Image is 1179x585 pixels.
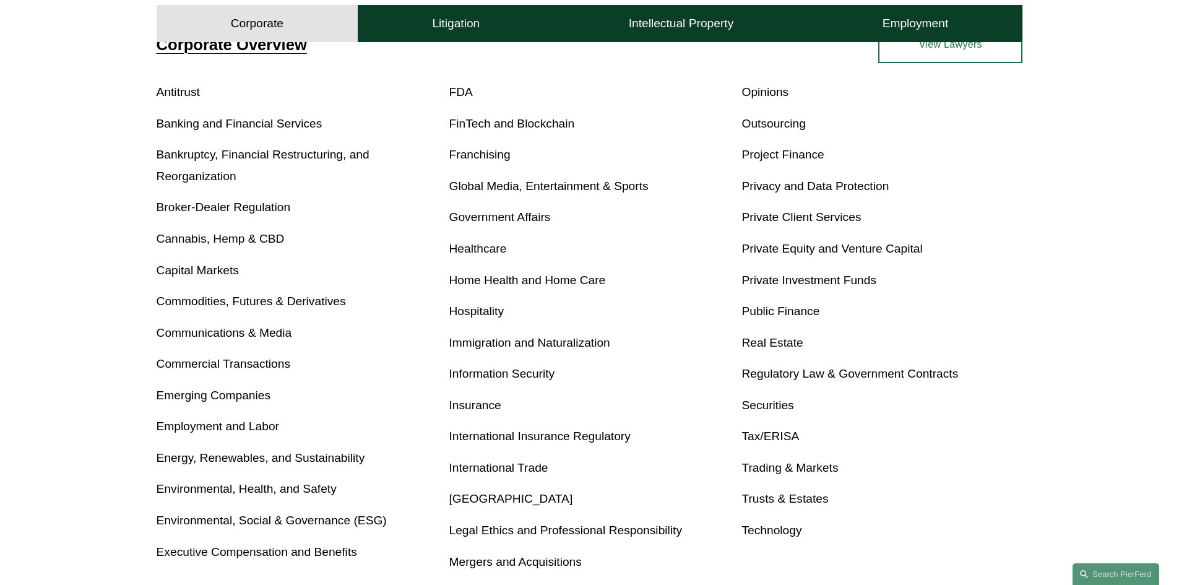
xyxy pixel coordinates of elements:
[157,545,357,558] a: Executive Compensation and Benefits
[741,399,793,412] a: Securities
[449,242,507,255] a: Healthcare
[449,524,683,537] a: Legal Ethics and Professional Responsibility
[741,305,819,318] a: Public Finance
[157,451,365,464] a: Energy, Renewables, and Sustainability
[741,148,824,161] a: Project Finance
[741,274,876,287] a: Private Investment Funds
[157,117,322,130] a: Banking and Financial Services
[741,117,805,130] a: Outsourcing
[629,16,734,31] h4: Intellectual Property
[741,430,799,443] a: Tax/ERISA
[883,16,949,31] h4: Employment
[449,180,649,193] a: Global Media, Entertainment & Sports
[449,555,582,568] a: Mergers and Acquisitions
[157,264,239,277] a: Capital Markets
[741,242,922,255] a: Private Equity and Venture Capital
[449,399,501,412] a: Insurance
[449,305,504,318] a: Hospitality
[157,148,369,183] a: Bankruptcy, Financial Restructuring, and Reorganization
[157,85,200,98] a: Antitrust
[231,16,283,31] h4: Corporate
[432,16,480,31] h4: Litigation
[878,26,1022,63] a: View Lawyers
[157,482,337,495] a: Environmental, Health, and Safety
[449,461,548,474] a: International Trade
[449,210,551,223] a: Government Affairs
[741,85,788,98] a: Opinions
[157,295,346,308] a: Commodities, Futures & Derivatives
[157,420,279,433] a: Employment and Labor
[157,36,307,53] a: Corporate Overview
[449,336,610,349] a: Immigration and Naturalization
[157,326,292,339] a: Communications & Media
[741,524,801,537] a: Technology
[741,180,889,193] a: Privacy and Data Protection
[157,357,290,370] a: Commercial Transactions
[741,492,828,505] a: Trusts & Estates
[157,232,285,245] a: Cannabis, Hemp & CBD
[157,514,387,527] a: Environmental, Social & Governance (ESG)
[741,210,861,223] a: Private Client Services
[449,274,606,287] a: Home Health and Home Care
[157,201,291,214] a: Broker-Dealer Regulation
[449,367,555,380] a: Information Security
[741,336,803,349] a: Real Estate
[741,367,958,380] a: Regulatory Law & Government Contracts
[449,85,473,98] a: FDA
[449,148,511,161] a: Franchising
[449,492,573,505] a: [GEOGRAPHIC_DATA]
[741,461,838,474] a: Trading & Markets
[1073,563,1159,585] a: Search this site
[157,389,271,402] a: Emerging Companies
[449,430,631,443] a: International Insurance Regulatory
[449,117,575,130] a: FinTech and Blockchain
